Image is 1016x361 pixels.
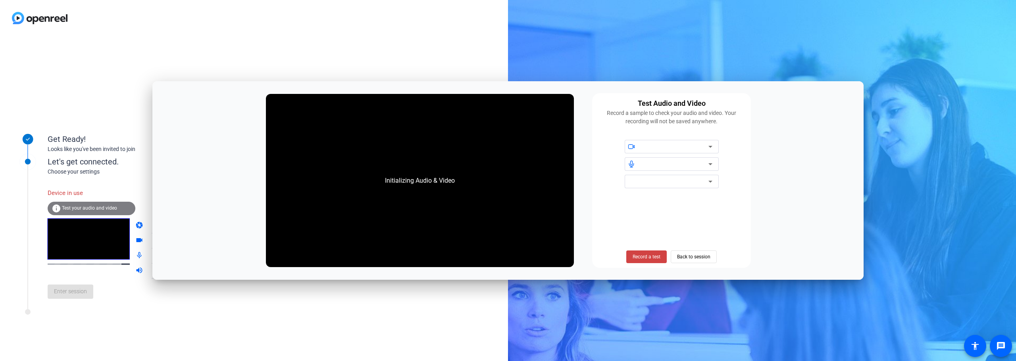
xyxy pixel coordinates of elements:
div: Let's get connected. [48,156,223,168]
div: Record a sample to check your audio and video. Your recording will not be saved anywhere. [597,109,746,126]
div: Device in use [48,185,135,202]
div: Choose your settings [48,168,223,176]
span: Back to session [677,249,710,264]
span: Record a test [633,253,660,260]
button: Back to session [671,250,717,263]
mat-icon: accessibility [970,341,980,351]
mat-icon: mic_none [135,251,145,261]
div: Get Ready! [48,133,206,145]
mat-icon: info [52,204,61,213]
div: Looks like you've been invited to join [48,145,206,153]
mat-icon: message [996,341,1006,351]
span: Test your audio and video [62,205,117,211]
mat-icon: videocam [135,236,145,246]
div: Initializing Audio & Video [377,168,463,193]
button: Record a test [626,250,667,263]
mat-icon: volume_up [135,266,145,276]
div: Test Audio and Video [638,98,706,109]
mat-icon: camera [135,221,145,231]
